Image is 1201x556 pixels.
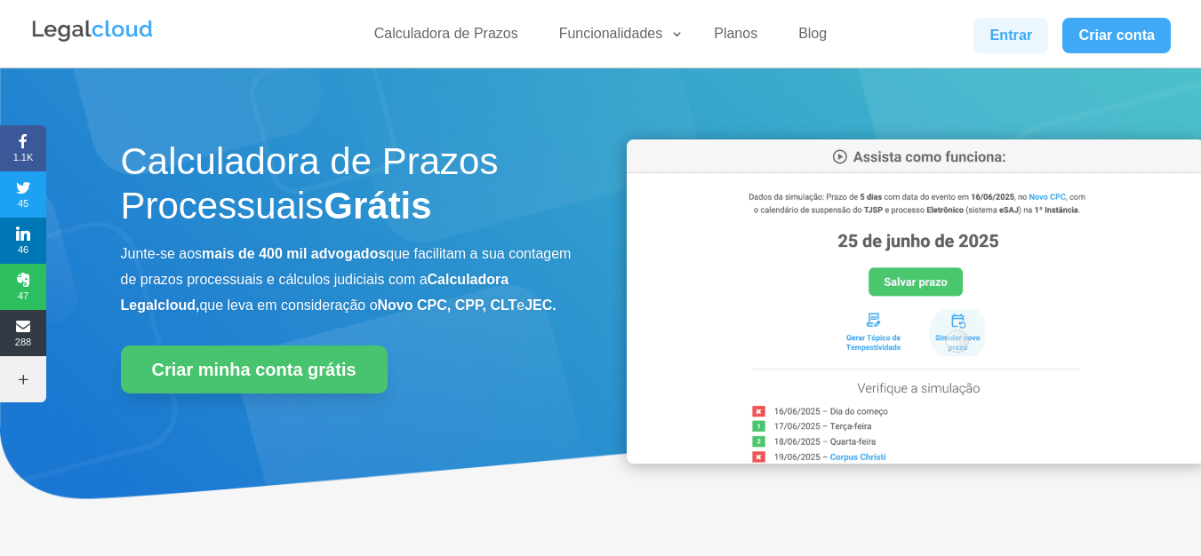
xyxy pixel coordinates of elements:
[524,298,556,313] b: JEC.
[378,298,517,313] b: Novo CPC, CPP, CLT
[973,18,1048,53] a: Entrar
[121,242,574,318] p: Junte-se aos que facilitam a sua contagem de prazos processuais e cálculos judiciais com a que le...
[324,185,431,226] strong: Grátis
[1062,18,1171,53] a: Criar conta
[548,25,685,51] a: Funcionalidades
[364,25,529,51] a: Calculadora de Prazos
[121,139,574,238] h1: Calculadora de Prazos Processuais
[703,25,768,51] a: Planos
[788,25,837,51] a: Blog
[30,18,155,44] img: Legalcloud Logo
[121,346,388,393] a: Criar minha conta grátis
[121,272,509,313] b: Calculadora Legalcloud,
[30,32,155,47] a: Logo da Legalcloud
[202,246,386,261] b: mais de 400 mil advogados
